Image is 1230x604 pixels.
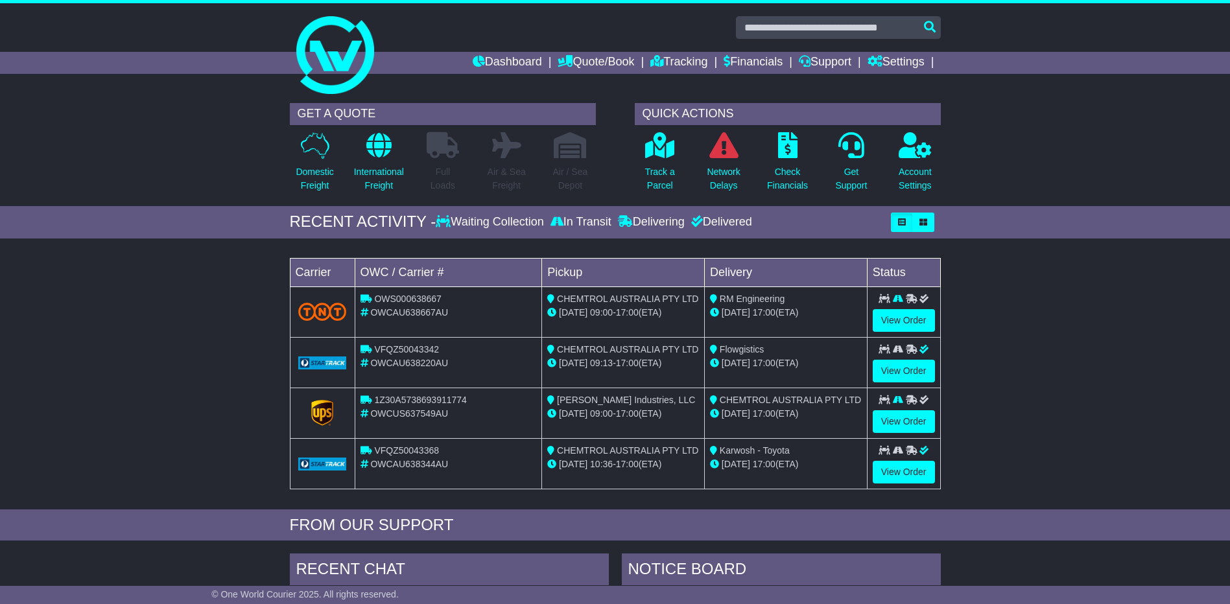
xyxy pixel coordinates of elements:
[710,356,862,370] div: (ETA)
[370,459,448,469] span: OWCAU638344AU
[353,132,405,200] a: InternationalFreight
[547,215,615,229] div: In Transit
[590,358,613,368] span: 09:13
[767,165,808,192] p: Check Financials
[473,52,542,74] a: Dashboard
[370,307,448,318] span: OWCAU638667AU
[290,213,436,231] div: RECENT ACTIVITY -
[558,52,634,74] a: Quote/Book
[616,307,639,318] span: 17:00
[374,445,439,456] span: VFQZ50043368
[374,395,466,405] span: 1Z30A5738693911774
[720,344,764,354] span: Flowgistics
[645,132,676,200] a: Track aParcel
[616,408,639,419] span: 17:00
[873,410,935,433] a: View Order
[868,52,925,74] a: Settings
[722,307,750,318] span: [DATE]
[724,52,783,74] a: Financials
[753,459,775,469] span: 17:00
[645,165,675,192] p: Track a Parcel
[553,165,588,192] p: Air / Sea Depot
[436,215,547,229] div: Waiting Collection
[590,459,613,469] span: 10:36
[354,165,404,192] p: International Freight
[370,408,448,419] span: OWCUS637549AU
[557,294,698,304] span: CHEMTROL AUSTRALIA PTY LTD
[298,303,347,320] img: TNT_Domestic.png
[559,307,587,318] span: [DATE]
[899,165,932,192] p: Account Settings
[296,165,333,192] p: Domestic Freight
[311,400,333,426] img: GetCarrierServiceLogo
[590,408,613,419] span: 09:00
[834,132,868,200] a: GetSupport
[688,215,752,229] div: Delivered
[559,459,587,469] span: [DATE]
[547,458,699,471] div: - (ETA)
[211,589,399,599] span: © One World Courier 2025. All rights reserved.
[720,294,785,304] span: RM Engineering
[559,358,587,368] span: [DATE]
[290,103,596,125] div: GET A QUOTE
[488,165,526,192] p: Air & Sea Freight
[298,356,347,369] img: GetCarrierServiceLogo
[710,458,862,471] div: (ETA)
[873,309,935,332] a: View Order
[427,165,459,192] p: Full Loads
[355,258,542,286] td: OWC / Carrier #
[722,459,750,469] span: [DATE]
[290,516,941,535] div: FROM OUR SUPPORT
[650,52,707,74] a: Tracking
[867,258,940,286] td: Status
[873,360,935,382] a: View Order
[722,408,750,419] span: [DATE]
[766,132,809,200] a: CheckFinancials
[622,553,941,588] div: NOTICE BOARD
[616,358,639,368] span: 17:00
[559,408,587,419] span: [DATE]
[710,306,862,319] div: (ETA)
[720,445,790,456] span: Karwosh - Toyota
[898,132,932,200] a: AccountSettings
[295,132,334,200] a: DomesticFreight
[616,459,639,469] span: 17:00
[290,553,609,588] div: RECENT CHAT
[590,307,613,318] span: 09:00
[706,132,740,200] a: NetworkDelays
[720,395,861,405] span: CHEMTROL AUSTRALIA PTY LTD
[873,461,935,483] a: View Order
[753,358,775,368] span: 17:00
[835,165,867,192] p: Get Support
[635,103,941,125] div: QUICK ACTIONS
[753,408,775,419] span: 17:00
[615,215,688,229] div: Delivering
[710,407,862,421] div: (ETA)
[370,358,448,368] span: OWCAU638220AU
[704,258,867,286] td: Delivery
[542,258,705,286] td: Pickup
[298,458,347,470] img: GetCarrierServiceLogo
[290,258,355,286] td: Carrier
[557,445,698,456] span: CHEMTROL AUSTRALIA PTY LTD
[799,52,851,74] a: Support
[547,356,699,370] div: - (ETA)
[547,407,699,421] div: - (ETA)
[557,395,695,405] span: [PERSON_NAME] Industries, LLC
[753,307,775,318] span: 17:00
[547,306,699,319] div: - (ETA)
[557,344,698,354] span: CHEMTROL AUSTRALIA PTY LTD
[374,294,442,304] span: OWS000638667
[707,165,740,192] p: Network Delays
[374,344,439,354] span: VFQZ50043342
[722,358,750,368] span: [DATE]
